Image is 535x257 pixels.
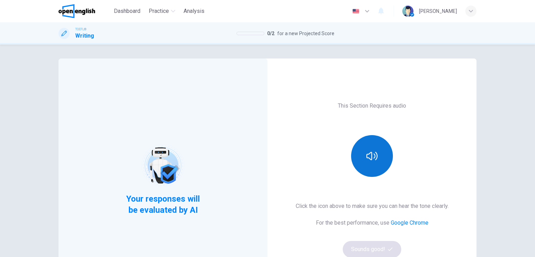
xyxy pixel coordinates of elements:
button: Dashboard [111,5,143,17]
span: Dashboard [114,7,140,15]
span: Analysis [184,7,204,15]
a: Google Chrome [391,219,428,226]
span: Practice [149,7,169,15]
h6: Click the icon above to make sure you can hear the tone clearly. [296,202,449,210]
span: 0 / 2 [267,29,274,38]
span: TOEFL® [75,27,86,32]
h1: Writing [75,32,94,40]
span: for a new Projected Score [277,29,334,38]
span: Your responses will be evaluated by AI [121,193,206,216]
h6: For the best performance, use [316,219,428,227]
button: Analysis [181,5,207,17]
img: en [351,9,360,14]
img: robot icon [141,143,185,188]
h6: This Section Requires audio [338,102,406,110]
img: Profile picture [402,6,413,17]
button: Practice [146,5,178,17]
a: OpenEnglish logo [59,4,111,18]
div: [PERSON_NAME] [419,7,457,15]
img: OpenEnglish logo [59,4,95,18]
